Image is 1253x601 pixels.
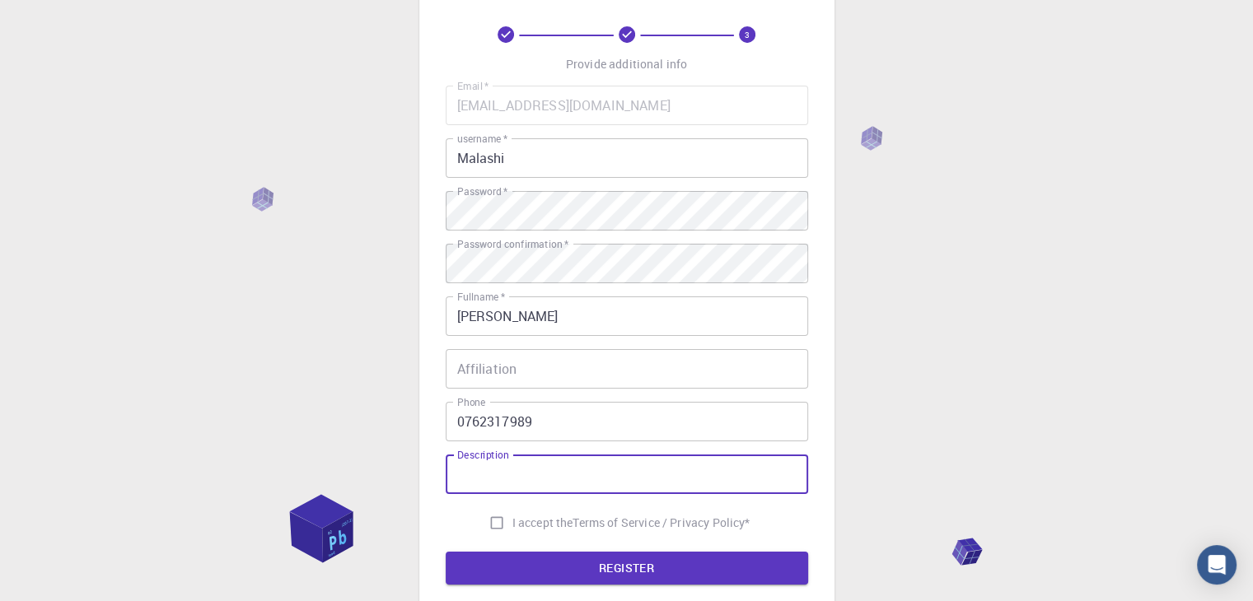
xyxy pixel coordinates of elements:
[1197,545,1237,585] div: Open Intercom Messenger
[573,515,750,531] p: Terms of Service / Privacy Policy *
[457,237,568,251] label: Password confirmation
[457,132,507,146] label: username
[457,290,505,304] label: Fullname
[457,184,507,198] label: Password
[745,29,750,40] text: 3
[457,395,485,409] label: Phone
[512,515,573,531] span: I accept the
[446,552,808,585] button: REGISTER
[457,448,509,462] label: Description
[573,515,750,531] a: Terms of Service / Privacy Policy*
[457,79,489,93] label: Email
[566,56,687,72] p: Provide additional info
